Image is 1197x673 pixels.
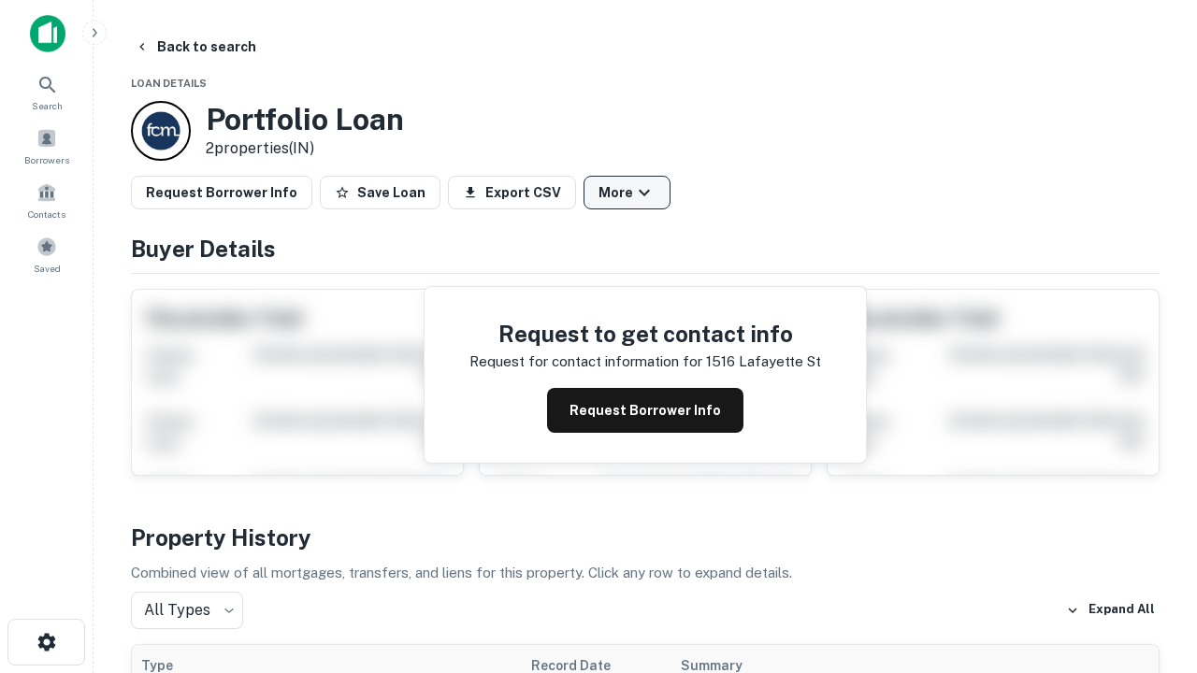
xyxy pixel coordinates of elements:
h3: Portfolio Loan [206,102,404,137]
a: Search [6,66,88,117]
a: Contacts [6,175,88,225]
span: Saved [34,261,61,276]
p: Combined view of all mortgages, transfers, and liens for this property. Click any row to expand d... [131,562,1160,584]
span: Borrowers [24,152,69,167]
h4: Property History [131,521,1160,554]
p: 1516 lafayette st [706,351,821,373]
button: Back to search [127,30,264,64]
button: Expand All [1061,596,1160,624]
img: capitalize-icon.png [30,15,65,52]
button: Export CSV [448,176,576,209]
button: More [584,176,671,209]
span: Contacts [28,207,65,222]
button: Request Borrower Info [547,388,743,433]
div: All Types [131,592,243,629]
a: Borrowers [6,121,88,171]
span: Loan Details [131,78,207,89]
h4: Request to get contact info [469,317,821,351]
button: Request Borrower Info [131,176,312,209]
p: 2 properties (IN) [206,137,404,160]
button: Save Loan [320,176,440,209]
span: Search [32,98,63,113]
h4: Buyer Details [131,232,1160,265]
a: Saved [6,229,88,279]
p: Request for contact information for [469,351,702,373]
iframe: Chat Widget [1103,523,1197,613]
